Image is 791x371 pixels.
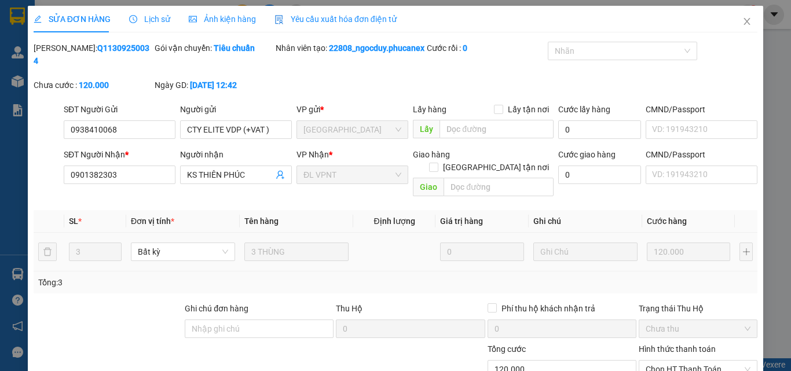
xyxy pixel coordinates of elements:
span: Lấy hàng [413,105,446,114]
span: user-add [276,170,285,179]
span: Chưa thu [646,320,750,337]
span: Lấy [413,120,440,138]
div: SĐT Người Nhận [64,148,175,161]
div: Cước rồi : [427,42,545,54]
b: Tiêu chuẩn [214,43,255,53]
span: Yêu cầu xuất hóa đơn điện tử [274,14,397,24]
span: Ảnh kiện hàng [189,14,256,24]
b: 120.000 [79,80,109,90]
b: [DATE] 12:42 [190,80,237,90]
span: Lịch sử [129,14,170,24]
div: Trạng thái Thu Hộ [639,302,757,315]
div: CMND/Passport [646,148,757,161]
div: SĐT Người Gửi [64,103,175,116]
div: Nhân viên tạo: [276,42,424,54]
label: Hình thức thanh toán [639,344,716,354]
span: Thu Hộ [336,304,362,313]
div: Gói vận chuyển: [155,42,273,54]
input: Dọc đường [444,178,554,196]
b: 22808_ngocduy.phucanex [329,43,424,53]
span: picture [189,15,197,23]
span: ĐL VPNT [303,166,401,183]
input: Ghi Chú [533,243,638,261]
input: Cước giao hàng [558,166,641,184]
input: 0 [647,243,730,261]
span: clock-circle [129,15,137,23]
th: Ghi chú [529,210,642,233]
span: Giao hàng [413,150,450,159]
span: Bất kỳ [138,243,228,260]
input: Cước lấy hàng [558,120,641,139]
b: 0 [463,43,467,53]
span: edit [34,15,42,23]
label: Cước lấy hàng [558,105,610,114]
span: VP Nhận [296,150,329,159]
span: Định lượng [373,216,415,226]
div: Người nhận [180,148,292,161]
span: SỬA ĐƠN HÀNG [34,14,111,24]
span: ĐL Quận 1 [303,121,401,138]
button: plus [739,243,753,261]
input: VD: Bàn, Ghế [244,243,349,261]
input: Ghi chú đơn hàng [185,319,334,338]
span: Tổng cước [488,344,526,354]
span: Đơn vị tính [131,216,174,226]
span: close [742,17,752,26]
input: Dọc đường [440,120,554,138]
label: Ghi chú đơn hàng [185,304,248,313]
div: Ngày GD: [155,79,273,91]
div: Người gửi [180,103,292,116]
button: delete [38,243,57,261]
div: Tổng: 3 [38,276,306,289]
div: VP gửi [296,103,408,116]
div: Chưa cước : [34,79,152,91]
span: [GEOGRAPHIC_DATA] tận nơi [438,161,554,174]
span: Tên hàng [244,216,279,226]
span: Cước hàng [647,216,687,226]
span: SL [69,216,78,226]
div: [PERSON_NAME]: [34,42,152,67]
div: CMND/Passport [646,103,757,116]
button: Close [731,6,763,38]
input: 0 [440,243,523,261]
span: Phí thu hộ khách nhận trả [497,302,600,315]
span: Giá trị hàng [440,216,483,226]
span: Lấy tận nơi [503,103,554,116]
img: icon [274,15,284,24]
span: Giao [413,178,444,196]
label: Cước giao hàng [558,150,616,159]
